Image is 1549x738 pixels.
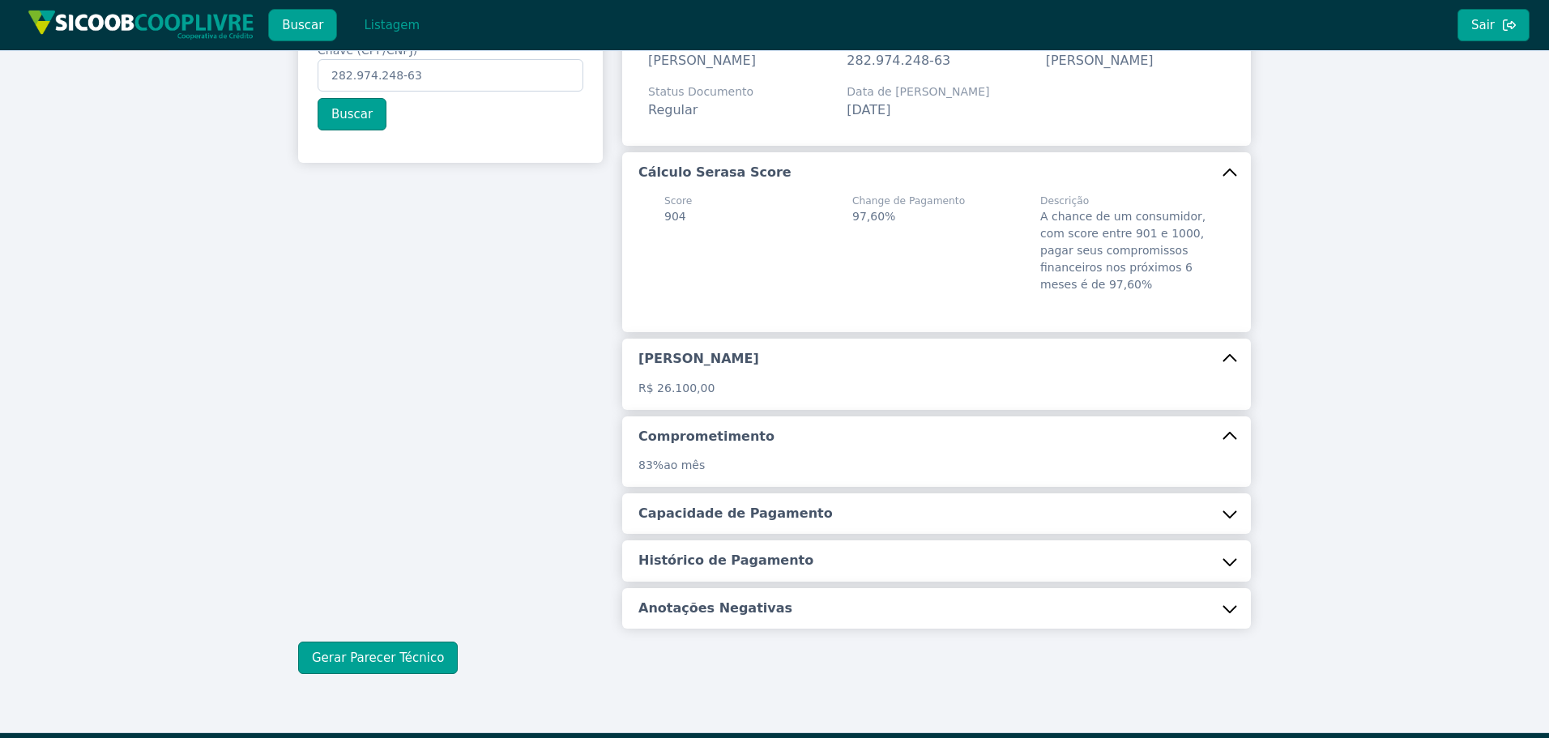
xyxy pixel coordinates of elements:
span: 83% [638,459,664,471]
button: Sair [1457,9,1530,41]
button: Comprometimento [622,416,1251,457]
button: Gerar Parecer Técnico [298,642,458,674]
input: Chave (CPF/CNPJ) [318,59,583,92]
h5: Anotações Negativas [638,599,792,617]
button: Histórico de Pagamento [622,540,1251,581]
span: Descrição [1040,194,1209,208]
button: Capacidade de Pagamento [622,493,1251,534]
span: 97,60% [852,210,895,223]
button: Buscar [268,9,337,41]
span: Regular [648,102,698,117]
button: [PERSON_NAME] [622,339,1251,379]
h5: Histórico de Pagamento [638,552,813,569]
span: Score [664,194,692,208]
img: img/sicoob_cooplivre.png [28,10,254,40]
span: Change de Pagamento [852,194,965,208]
button: Buscar [318,98,386,130]
span: Status Documento [648,83,753,100]
button: Anotações Negativas [622,588,1251,629]
h5: Cálculo Serasa Score [638,164,792,181]
span: R$ 26.100,00 [638,382,715,395]
span: [DATE] [847,102,890,117]
span: 282.974.248-63 [847,53,950,68]
span: Data de [PERSON_NAME] [847,83,989,100]
span: [PERSON_NAME] [1046,53,1154,68]
p: ao mês [638,457,1235,474]
span: A chance de um consumidor, com score entre 901 e 1000, pagar seus compromissos financeiros nos pr... [1040,210,1205,291]
button: Cálculo Serasa Score [622,152,1251,193]
h5: Comprometimento [638,428,774,446]
span: [PERSON_NAME] [648,53,756,68]
h5: [PERSON_NAME] [638,350,759,368]
button: Listagem [350,9,433,41]
span: 904 [664,210,686,223]
h5: Capacidade de Pagamento [638,505,833,523]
